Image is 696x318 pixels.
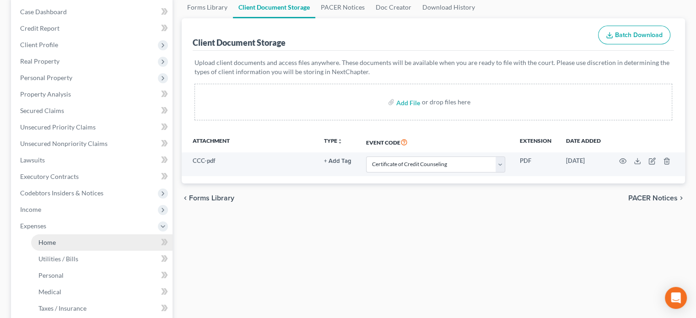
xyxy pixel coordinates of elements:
span: Unsecured Priority Claims [20,123,96,131]
a: Credit Report [13,20,173,37]
span: PACER Notices [628,194,678,202]
span: Batch Download [615,31,663,39]
span: Personal Property [20,74,72,81]
th: Event Code [359,131,513,152]
span: Utilities / Bills [38,255,78,263]
a: Secured Claims [13,102,173,119]
button: + Add Tag [324,158,351,164]
a: Home [31,234,173,251]
span: Lawsuits [20,156,45,164]
button: PACER Notices chevron_right [628,194,685,202]
th: Date added [559,131,608,152]
a: Medical [31,284,173,300]
div: Client Document Storage [193,37,286,48]
span: Case Dashboard [20,8,67,16]
span: Unsecured Nonpriority Claims [20,140,108,147]
a: Property Analysis [13,86,173,102]
th: Attachment [182,131,317,152]
span: Credit Report [20,24,59,32]
td: PDF [513,152,559,176]
span: Executory Contracts [20,172,79,180]
a: Utilities / Bills [31,251,173,267]
p: Upload client documents and access files anywhere. These documents will be available when you are... [194,58,672,76]
button: chevron_left Forms Library [182,194,234,202]
th: Extension [513,131,559,152]
i: unfold_more [337,139,343,144]
a: Unsecured Nonpriority Claims [13,135,173,152]
i: chevron_left [182,194,189,202]
td: CCC-pdf [182,152,317,176]
button: Batch Download [598,26,670,45]
a: Taxes / Insurance [31,300,173,317]
span: Secured Claims [20,107,64,114]
span: Forms Library [189,194,234,202]
span: Real Property [20,57,59,65]
span: Income [20,205,41,213]
span: Medical [38,288,61,296]
span: Expenses [20,222,46,230]
a: Executory Contracts [13,168,173,185]
span: Personal [38,271,64,279]
span: Client Profile [20,41,58,49]
a: + Add Tag [324,156,351,165]
div: Open Intercom Messenger [665,287,687,309]
div: or drop files here [422,97,470,107]
a: Personal [31,267,173,284]
a: Unsecured Priority Claims [13,119,173,135]
span: Taxes / Insurance [38,304,86,312]
span: Codebtors Insiders & Notices [20,189,103,197]
a: Case Dashboard [13,4,173,20]
a: Lawsuits [13,152,173,168]
button: TYPEunfold_more [324,138,343,144]
i: chevron_right [678,194,685,202]
span: Property Analysis [20,90,71,98]
td: [DATE] [559,152,608,176]
span: Home [38,238,56,246]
